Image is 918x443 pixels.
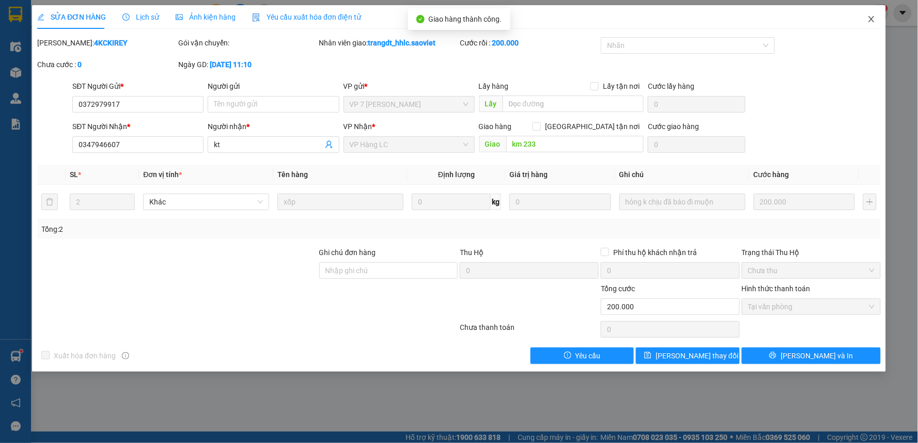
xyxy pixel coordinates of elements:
[178,59,317,70] div: Ngày GD:
[72,81,204,92] div: SĐT Người Gửi
[564,352,571,360] span: exclamation-circle
[208,81,339,92] div: Người gửi
[252,13,260,22] img: icon
[350,97,469,112] span: VP 7 Phạm Văn Đồng
[615,165,750,185] th: Ghi chú
[122,13,159,21] span: Lịch sử
[50,350,120,361] span: Xuất hóa đơn hàng
[122,13,130,21] span: clock-circle
[609,247,701,258] span: Phí thu hộ khách nhận trả
[479,82,509,90] span: Lấy hàng
[210,60,252,69] b: [DATE] 11:10
[208,121,339,132] div: Người nhận
[319,37,458,49] div: Nhân viên giao:
[325,140,333,149] span: user-add
[41,194,58,210] button: delete
[479,96,503,112] span: Lấy
[122,352,129,359] span: info-circle
[438,170,475,179] span: Định lượng
[416,15,425,23] span: check-circle
[506,136,644,152] input: Dọc đường
[344,122,372,131] span: VP Nhận
[863,194,876,210] button: plus
[601,284,635,293] span: Tổng cước
[460,248,484,257] span: Thu Hộ
[509,170,548,179] span: Giá trị hàng
[41,224,354,235] div: Tổng: 2
[277,170,308,179] span: Tên hàng
[648,136,745,153] input: Cước giao hàng
[748,299,875,314] span: Tại văn phòng
[503,96,644,112] input: Dọc đường
[94,39,128,47] b: 4KCKIREY
[178,37,317,49] div: Gói vận chuyển:
[459,322,600,340] div: Chưa thanh toán
[599,81,644,92] span: Lấy tận nơi
[509,194,611,210] input: 0
[77,60,82,69] b: 0
[648,96,745,113] input: Cước lấy hàng
[781,350,853,361] span: [PERSON_NAME] và In
[491,194,501,210] span: kg
[37,13,44,21] span: edit
[176,13,183,21] span: picture
[648,122,699,131] label: Cước giao hàng
[368,39,436,47] b: trangdt_hhlc.saoviet
[37,59,176,70] div: Chưa cước :
[429,15,502,23] span: Giao hàng thành công.
[754,194,855,210] input: 0
[575,350,601,361] span: Yêu cầu
[350,137,469,152] span: VP Hàng LC
[541,121,644,132] span: [GEOGRAPHIC_DATA] tận nơi
[70,170,78,179] span: SL
[344,81,475,92] div: VP gửi
[149,194,263,210] span: Khác
[619,194,745,210] input: Ghi Chú
[37,37,176,49] div: [PERSON_NAME]:
[277,194,403,210] input: VD: Bàn, Ghế
[319,248,376,257] label: Ghi chú đơn hàng
[648,82,694,90] label: Cước lấy hàng
[460,37,599,49] div: Cước rồi :
[636,347,740,364] button: save[PERSON_NAME] thay đổi
[492,39,519,47] b: 200.000
[644,352,651,360] span: save
[479,136,506,152] span: Giao
[742,347,881,364] button: printer[PERSON_NAME] và In
[867,15,876,23] span: close
[742,284,811,293] label: Hình thức thanh toán
[742,247,881,258] div: Trạng thái Thu Hộ
[72,121,204,132] div: SĐT Người Nhận
[656,350,738,361] span: [PERSON_NAME] thay đổi
[479,122,512,131] span: Giao hàng
[748,263,875,278] span: Chưa thu
[857,5,886,34] button: Close
[531,347,634,364] button: exclamation-circleYêu cầu
[37,13,106,21] span: SỬA ĐƠN HÀNG
[143,170,182,179] span: Đơn vị tính
[319,262,458,279] input: Ghi chú đơn hàng
[252,13,361,21] span: Yêu cầu xuất hóa đơn điện tử
[769,352,776,360] span: printer
[176,13,236,21] span: Ảnh kiện hàng
[754,170,789,179] span: Cước hàng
